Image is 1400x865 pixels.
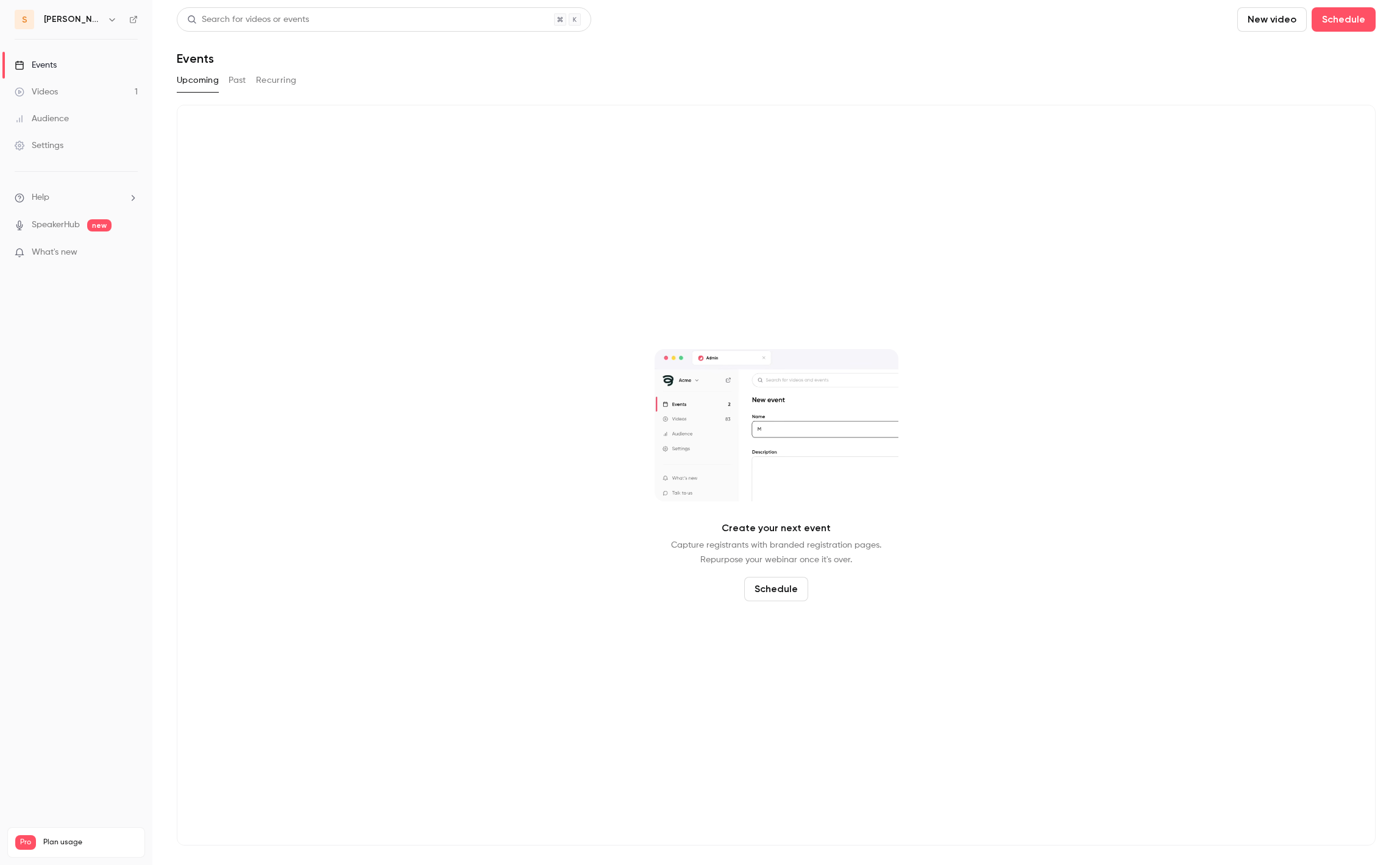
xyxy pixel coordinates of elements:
span: Plan usage [43,838,137,847]
div: Videos [15,86,58,98]
button: New video [1237,7,1307,32]
button: Recurring [256,71,297,90]
p: Capture registrants with branded registration pages. Repurpose your webinar once it's over. [671,538,881,567]
span: Help [32,191,49,204]
span: S [22,13,27,26]
li: help-dropdown-opener [15,191,138,204]
div: Settings [15,139,63,152]
div: Events [15,59,57,71]
div: Audience [15,113,69,125]
span: new [87,219,112,231]
span: Pro [15,835,36,850]
iframe: Noticeable Trigger [123,247,138,258]
button: Schedule [744,577,808,601]
p: Create your next event [722,521,831,535]
a: SpeakerHub [32,219,80,231]
h6: [PERSON_NAME] [44,13,102,26]
h1: Events [177,51,214,66]
button: Past [229,71,246,90]
button: Schedule [1312,7,1376,32]
span: What's new [32,246,77,259]
button: Upcoming [177,71,219,90]
div: Search for videos or events [187,13,309,26]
